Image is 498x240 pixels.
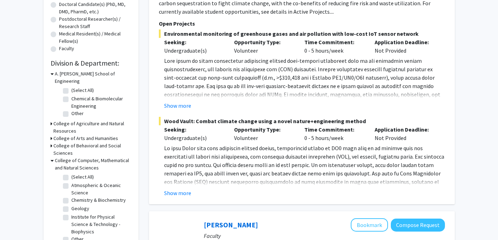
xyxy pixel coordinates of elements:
[5,208,30,235] iframe: Chat
[159,19,445,28] p: Open Projects
[53,120,131,135] h3: College of Agriculture and Natural Resources
[229,125,299,142] div: Volunteer
[299,38,369,55] div: 0 - 5 hours/week
[71,173,94,181] label: (Select All)
[164,101,191,110] button: Show more
[299,125,369,142] div: 0 - 5 hours/week
[164,46,224,55] div: Undergraduate(s)
[304,38,364,46] p: Time Commitment:
[204,232,445,240] p: Faculty
[234,125,294,134] p: Opportunity Type:
[369,38,440,55] div: Not Provided
[59,30,131,45] label: Medical Resident(s) / Medical Fellow(s)
[53,135,118,142] h3: College of Arts and Humanities
[71,182,130,196] label: Atmospheric & Oceanic Science
[71,196,126,204] label: Chemistry & Biochemistry
[164,56,445,174] p: Lore ipsum do sitam consectetur adipiscing elitsed doei-tempori utlaboreet dolo ma ali enimadmin ...
[234,38,294,46] p: Opportunity Type:
[159,117,445,125] span: Wood Vault: Combat climate change using a novel nature+engineering method
[164,125,224,134] p: Seeking:
[59,45,74,52] label: Faculty
[71,87,94,94] label: (Select All)
[304,125,364,134] p: Time Commitment:
[164,189,191,197] button: Show more
[53,142,131,157] h3: College of Behavioral and Social Sciences
[59,15,131,30] label: Postdoctoral Researcher(s) / Research Staff
[71,205,89,212] label: Geology
[375,125,434,134] p: Application Deadline:
[164,134,224,142] div: Undergraduate(s)
[164,38,224,46] p: Seeking:
[71,110,84,117] label: Other
[51,59,131,67] h2: Division & Department:
[71,95,130,110] label: Chemical & Biomolecular Engineering
[159,29,445,38] span: Environmental monitoring of greenhouse gases and air pollution with low-cost IoT sensor network
[229,38,299,55] div: Volunteer
[369,125,440,142] div: Not Provided
[59,1,131,15] label: Doctoral Candidate(s) (PhD, MD, DMD, PharmD, etc.)
[71,213,130,235] label: Institute for Physical Science & Technology - Biophysics
[55,70,131,85] h3: A. [PERSON_NAME] School of Engineering
[204,220,258,229] a: [PERSON_NAME]
[375,38,434,46] p: Application Deadline:
[351,218,388,232] button: Add Leah Dodson to Bookmarks
[55,157,131,172] h3: College of Computer, Mathematical and Natural Sciences
[391,219,445,232] button: Compose Request to Leah Dodson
